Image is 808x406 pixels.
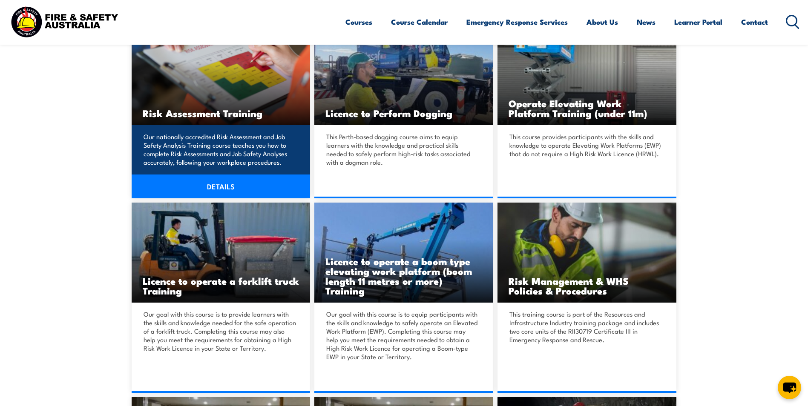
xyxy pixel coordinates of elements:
a: DETAILS [132,174,311,198]
a: Risk Assessment Training [132,25,311,125]
h3: Risk Assessment Training [143,108,299,118]
a: News [637,11,656,33]
p: Our goal with this course is to provide learners with the skills and knowledge needed for the saf... [144,310,296,352]
h3: Licence to operate a boom type elevating work platform (boom length 11 metres or more) Training [325,256,482,295]
button: chat-button [778,376,801,399]
img: VOC – EWP under 11m TRAINING [497,25,676,125]
p: Our goal with this course is to equip participants with the skills and knowledge to safely operat... [326,310,479,361]
img: Licence to Perform Dogging (1) [314,25,493,125]
a: Operate Elevating Work Platform Training (under 11m) [497,25,676,125]
a: Licence to Perform Dogging [314,25,493,125]
p: This Perth-based dogging course aims to equip learners with the knowledge and practical skills ne... [326,132,479,166]
h3: Risk Management & WHS Policies & Procedures [509,276,665,295]
h3: Licence to Perform Dogging [325,108,482,118]
p: This course provides participants with the skills and knowledge to operate Elevating Work Platfor... [509,132,662,158]
img: Licence to operate a boom type elevating work platform (boom length 11 metres or more) TRAINING [314,203,493,303]
p: This training course is part of the Resources and Infrastructure Industry training package and in... [509,310,662,344]
img: Risk Assessment and Job Safety Analysis Training [132,25,311,125]
a: Contact [741,11,768,33]
a: Courses [345,11,372,33]
a: Course Calendar [391,11,448,33]
img: Licence to operate a forklift truck Training [132,203,311,303]
a: About Us [587,11,618,33]
a: Learner Portal [674,11,722,33]
p: Our nationally accredited Risk Assessment and Job Safety Analysis Training course teaches you how... [144,132,296,166]
h3: Operate Elevating Work Platform Training (under 11m) [509,98,665,118]
a: Licence to operate a boom type elevating work platform (boom length 11 metres or more) Training [314,203,493,303]
a: Emergency Response Services [466,11,568,33]
img: Risk Management & WHS Policies & Procedures [497,203,676,303]
h3: Licence to operate a forklift truck Training [143,276,299,295]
